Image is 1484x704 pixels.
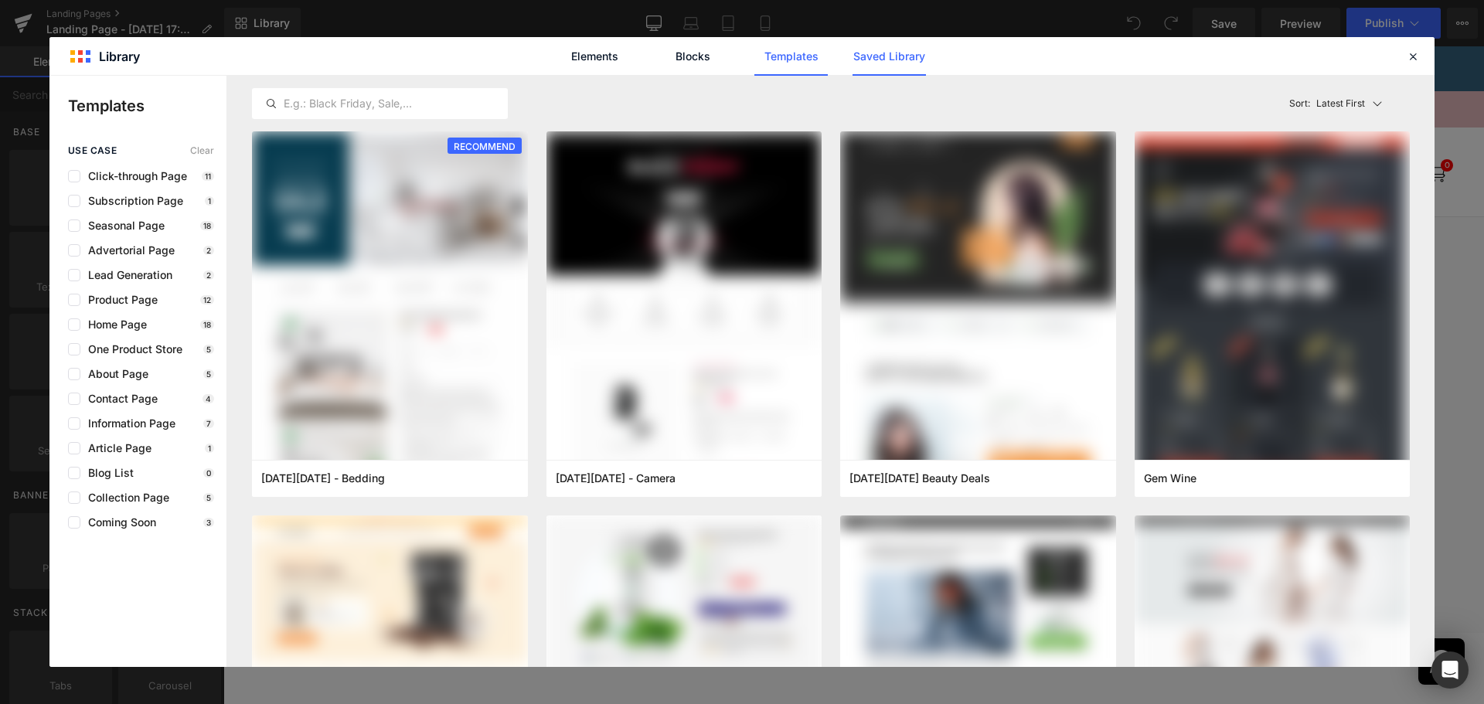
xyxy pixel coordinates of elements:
span: Home Page [80,318,147,331]
a: My Rewards [1070,115,1140,137]
button: Discover More [1111,644,1218,697]
div: Open Intercom Messenger [1431,651,1469,689]
span: Advertorial Page [80,244,175,257]
a: Blocks [656,37,730,76]
span: Black Friday Beauty Deals [849,471,990,485]
div: Chat [1195,592,1241,638]
span: About Page [80,368,148,380]
span: Cyber Monday - Bedding [261,471,385,485]
a: Explore Template [561,473,700,504]
p: 5 [203,493,214,502]
p: or Drag & Drop elements from left sidebar [192,516,1070,527]
a: Support [933,115,980,137]
a: Reviews [287,118,333,134]
span: Coming Soon [80,516,156,529]
span: Take the Quiz Now → [779,8,924,37]
span: One Product Store [80,343,182,355]
span: Subscription Page [80,195,183,207]
a: Open cart [1202,124,1222,139]
button: AUD$ [871,117,911,137]
button: Customer Service [386,644,523,697]
span: Collection Page [80,491,169,504]
a: Our Story [209,118,265,134]
span: Sort: [1289,98,1310,109]
img: 415fe324-69a9-4270-94dc-8478512c9daa.png [1135,131,1411,502]
span: Lead Generation [80,269,172,281]
p: 3 [203,518,214,527]
p: 11 [202,172,214,181]
p: 18 [200,221,214,230]
p: 0 [203,468,214,478]
span: 0 [1217,113,1230,125]
span: Seasonal Page [80,219,165,232]
span: Gem Wine [1144,471,1196,485]
span: use case [68,145,117,156]
p: 1 [205,196,214,206]
span: Product Page [80,294,158,306]
span: Clear [190,145,214,156]
span: Contact Page [80,393,158,405]
p: 12 [200,295,214,304]
p: 7 [203,419,214,428]
p: 2 [203,246,214,255]
span: Information Page [80,417,175,430]
a: Saved Library [853,37,926,76]
a: Get Started [106,118,172,134]
p: 1 [205,444,214,453]
p: 4 [203,394,214,403]
p: Templates [68,94,226,117]
img: HM_Logo_Black_1_2be9e65e-0694-4fb3-a0cb-aeec770aab04.png [600,95,662,157]
a: Elements [558,37,631,76]
p: Start building your page [192,284,1070,303]
input: E.g.: Black Friday, Sale,... [253,94,507,113]
p: 5 [203,369,214,379]
span: Article Page [80,442,151,454]
span: RECOMMEND [448,138,522,155]
a: Account [1002,115,1049,137]
a: ⭐⭐⭐⭐⭐ Trusted by over 2.4 million happy customers 📦 FREE SHIPPING on orders over $110 AUD [386,56,874,70]
a: Shop [39,118,69,134]
nav: Main navigation [39,115,403,137]
p: Latest First [1316,97,1365,111]
span: Blog List [80,467,134,479]
p: 5 [203,345,214,354]
button: About Happy Mammoth [635,644,999,697]
span: Black Friday - Camera [556,471,676,485]
p: 18 [200,320,214,329]
img: bb39deda-7990-40f7-8e83-51ac06fbe917.png [840,131,1116,502]
p: 2 [203,270,214,280]
span: Click-through Page [80,170,187,182]
button: Shop Products [43,644,274,697]
a: VIP Club [355,118,403,134]
button: Latest FirstSort:Latest First [1283,88,1411,119]
a: Templates [754,37,828,76]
